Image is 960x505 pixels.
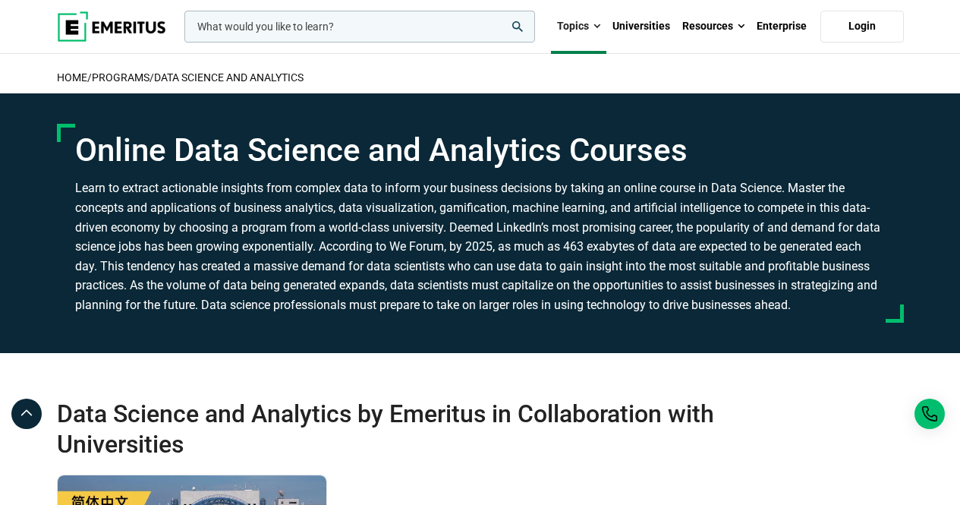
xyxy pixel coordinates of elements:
[75,178,886,314] h3: Learn to extract actionable insights from complex data to inform your business decisions by takin...
[57,399,819,459] h2: Data Science and Analytics by Emeritus in Collaboration with Universities
[57,62,904,93] h2: / /
[820,11,904,43] a: Login
[184,11,535,43] input: woocommerce-product-search-field-0
[92,71,150,84] a: Programs
[57,71,87,84] a: home
[154,71,304,84] a: Data Science and Analytics
[75,131,886,169] h1: Online Data Science and Analytics Courses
